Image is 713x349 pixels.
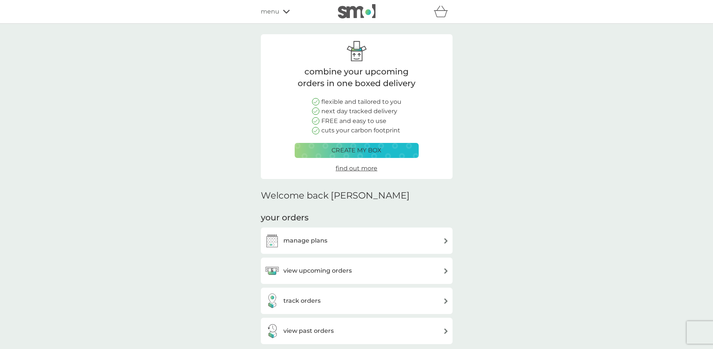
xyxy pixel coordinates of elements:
img: smol [338,4,375,18]
h3: manage plans [283,236,327,246]
span: find out more [336,165,377,172]
img: arrow right [443,298,449,304]
h3: your orders [261,212,309,224]
p: next day tracked delivery [321,106,397,116]
img: arrow right [443,268,449,274]
p: FREE and easy to use [321,116,386,126]
button: create my box [295,143,419,158]
img: arrow right [443,238,449,244]
span: menu [261,7,279,17]
h3: track orders [283,296,321,306]
h2: Welcome back [PERSON_NAME] [261,190,410,201]
div: basket [434,4,453,19]
p: cuts your carbon footprint [321,126,400,135]
h3: view upcoming orders [283,266,352,276]
img: arrow right [443,328,449,334]
a: find out more [336,164,377,173]
h3: view past orders [283,326,334,336]
p: create my box [332,146,381,155]
p: combine your upcoming orders in one boxed delivery [295,66,419,90]
p: flexible and tailored to you [321,97,401,107]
